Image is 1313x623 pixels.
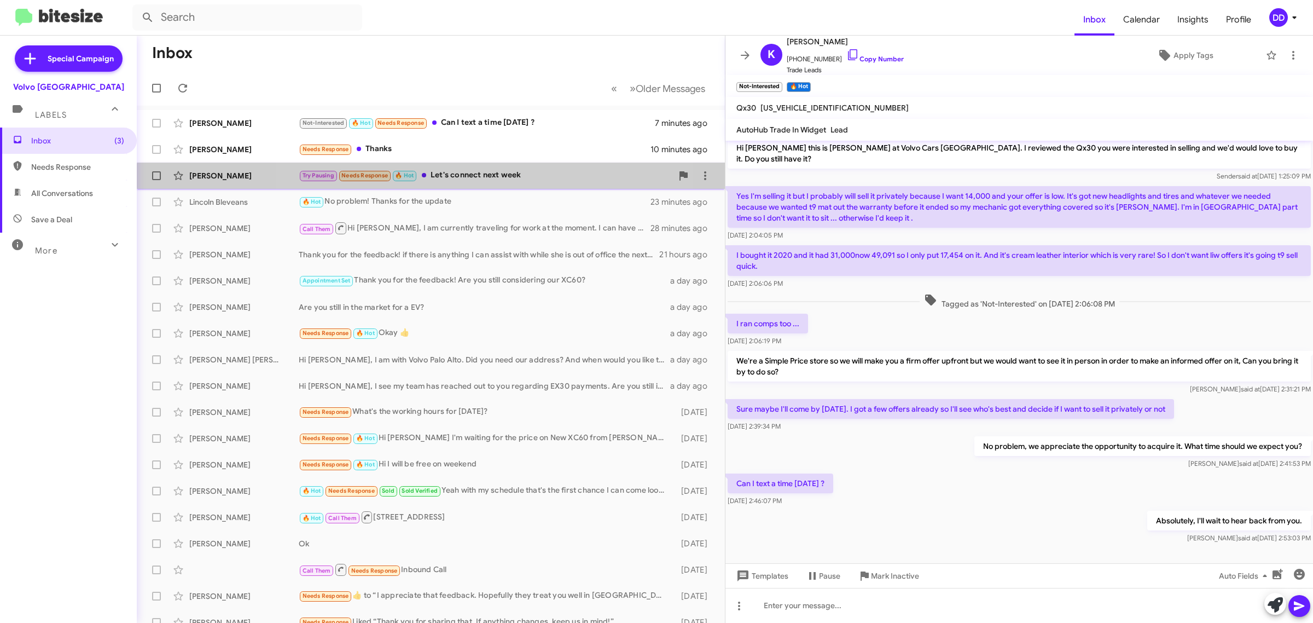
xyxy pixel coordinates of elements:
span: Not-Interested [303,119,345,126]
span: Lead [830,125,848,135]
span: Labels [35,110,67,120]
button: Previous [605,77,624,100]
span: [PERSON_NAME] [787,35,904,48]
span: Needs Response [341,172,388,179]
nav: Page navigation example [605,77,712,100]
span: said at [1238,534,1257,542]
div: [DATE] [671,486,716,497]
div: Yeah with my schedule that's the first chance I can come look at it [299,484,671,497]
a: Insights [1169,4,1217,36]
span: AutoHub Trade In Widget [736,125,826,135]
span: 🔥 Hot [356,461,375,468]
span: Needs Response [303,435,349,442]
a: Special Campaign [15,45,123,72]
div: [PERSON_NAME] [189,407,299,418]
span: Apply Tags [1173,45,1213,65]
div: ​👍​ to “ I appreciate that feedback. Hopefully they treat you well in [GEOGRAPHIC_DATA] ” [299,590,671,602]
span: Needs Response [303,330,349,337]
span: Trade Leads [787,65,904,76]
div: [PERSON_NAME] [189,144,299,155]
div: [PERSON_NAME] [189,249,299,260]
span: said at [1241,385,1260,393]
span: Qx30 [736,103,756,113]
p: I bought it 2020 and it had 31,000now 49,091 so I only put 17,454 on it. And it's cream leather i... [728,245,1311,276]
div: a day ago [670,275,716,286]
span: Try Pausing [303,172,334,179]
button: DD [1260,8,1301,27]
p: I ran comps too ... [728,314,808,333]
span: Mark Inactive [871,566,919,586]
span: Older Messages [636,83,705,95]
span: [PHONE_NUMBER] [787,48,904,65]
button: Apply Tags [1109,45,1260,65]
span: Needs Response [303,146,349,153]
p: Can I text a time [DATE] ? [728,474,833,493]
span: Needs Response [351,567,398,574]
span: » [630,82,636,95]
span: Needs Response [303,592,349,599]
span: Needs Response [377,119,424,126]
a: Copy Number [846,55,904,63]
span: (3) [114,135,124,146]
div: Hi I will be free on weekend [299,458,671,471]
span: Needs Response [303,408,349,416]
span: Appointment Set [303,277,351,284]
div: [DATE] [671,591,716,602]
small: Not-Interested [736,82,782,92]
div: 21 hours ago [659,249,716,260]
span: Sold [382,487,394,494]
p: Absolutely, I'll wait to hear back from you. [1147,511,1311,530]
input: Search [132,4,362,31]
div: a day ago [670,380,716,391]
div: [PERSON_NAME] [189,223,299,234]
div: 10 minutes ago [650,144,716,155]
div: DD [1269,8,1288,27]
div: [PERSON_NAME] [189,302,299,313]
div: Okay 👍 [299,327,670,339]
div: [STREET_ADDRESS] [299,510,671,524]
div: [PERSON_NAME] [189,170,299,181]
span: Needs Response [303,461,349,468]
div: Lincoln Bleveans [189,197,299,207]
span: said at [1238,172,1257,180]
div: Hi [PERSON_NAME], I am currently traveling for work at the moment. I can have a member from my le... [299,221,650,235]
div: Are you still in the market for a EV? [299,302,670,313]
span: All Conversations [31,188,93,199]
span: Save a Deal [31,214,72,225]
div: 23 minutes ago [650,197,716,207]
span: Inbox [31,135,124,146]
div: [DATE] [671,433,716,444]
div: [PERSON_NAME] [189,328,299,339]
span: 🔥 Hot [356,435,375,442]
div: Hi [PERSON_NAME] I'm waiting for the price on New XC60 from [PERSON_NAME]. I can drop by later [D... [299,432,671,445]
a: Inbox [1074,4,1114,36]
span: Call Them [303,567,331,574]
span: 🔥 Hot [303,487,321,494]
div: [DATE] [671,538,716,549]
div: Thanks [299,143,650,155]
div: [DATE] [671,512,716,523]
div: 7 minutes ago [655,118,716,129]
button: Pause [797,566,849,586]
h1: Inbox [152,44,193,62]
span: Templates [734,566,788,586]
span: [PERSON_NAME] [DATE] 2:41:53 PM [1188,459,1311,468]
div: Hi [PERSON_NAME], I see my team has reached out to you regarding EX30 payments. Are you still in ... [299,380,670,391]
span: 🔥 Hot [356,330,375,337]
div: [DATE] [671,459,716,470]
div: a day ago [670,328,716,339]
button: Next [623,77,712,100]
span: Needs Response [328,487,375,494]
div: Ok [299,538,671,549]
span: Needs Response [31,161,124,172]
div: What's the working hours for [DATE]? [299,406,671,418]
span: [DATE] 2:04:05 PM [728,231,783,239]
span: 🔥 Hot [303,198,321,205]
a: Calendar [1114,4,1169,36]
div: Let's connect next week [299,169,672,182]
a: Profile [1217,4,1260,36]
